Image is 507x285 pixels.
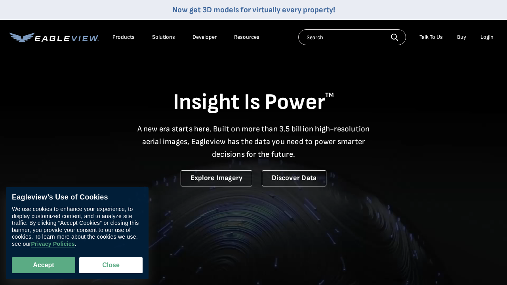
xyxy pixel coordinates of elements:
[79,257,143,273] button: Close
[181,170,253,186] a: Explore Imagery
[12,206,143,247] div: We use cookies to enhance your experience, to display customized content, and to analyze site tra...
[10,89,497,116] h1: Insight Is Power
[12,193,143,202] div: Eagleview’s Use of Cookies
[172,5,335,15] a: Now get 3D models for virtually every property!
[457,34,466,41] a: Buy
[325,91,334,99] sup: TM
[419,34,443,41] div: Talk To Us
[31,241,74,247] a: Privacy Policies
[112,34,135,41] div: Products
[132,123,375,161] p: A new era starts here. Built on more than 3.5 billion high-resolution aerial images, Eagleview ha...
[298,29,406,45] input: Search
[152,34,175,41] div: Solutions
[193,34,217,41] a: Developer
[480,34,494,41] div: Login
[262,170,326,186] a: Discover Data
[12,257,75,273] button: Accept
[234,34,259,41] div: Resources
